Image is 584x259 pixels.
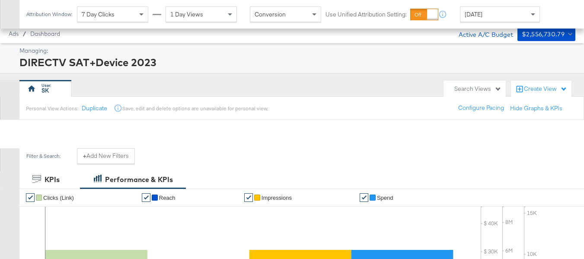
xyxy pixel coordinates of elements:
[170,10,203,18] span: 1 Day Views
[326,10,407,19] label: Use Unified Attribution Setting:
[262,195,292,201] span: Impressions
[524,85,567,93] div: Create View
[122,105,268,112] div: Save, edit and delete options are unavailable for personal view.
[105,175,173,185] div: Performance & KPIs
[377,195,393,201] span: Spend
[26,105,78,112] div: Personal View Actions:
[26,153,61,159] div: Filter & Search:
[360,193,368,202] a: ✔
[41,86,49,95] div: SK
[159,195,176,201] span: Reach
[19,55,573,70] div: DIRECTV SAT+Device 2023
[142,193,150,202] a: ✔
[454,85,501,93] div: Search Views
[517,27,575,41] button: $2,556,730.79
[19,30,30,37] span: /
[30,30,60,37] a: Dashboard
[510,104,562,112] button: Hide Graphs & KPIs
[465,10,482,18] span: [DATE]
[255,10,286,18] span: Conversion
[83,152,86,160] strong: +
[19,47,573,55] div: Managing:
[82,104,107,112] button: Duplicate
[77,148,135,164] button: +Add New Filters
[26,11,73,17] div: Attribution Window:
[522,29,565,40] div: $2,556,730.79
[45,175,60,185] div: KPIs
[26,193,35,202] a: ✔
[82,10,115,18] span: 7 Day Clicks
[43,195,74,201] span: Clicks (Link)
[244,193,253,202] a: ✔
[450,27,513,40] div: Active A/C Budget
[452,100,510,116] button: Configure Pacing
[9,30,19,37] span: Ads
